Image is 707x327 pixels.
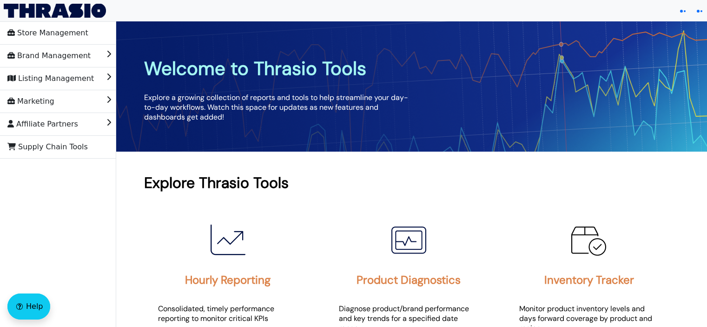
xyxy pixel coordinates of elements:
h2: Inventory Tracker [544,273,634,287]
h1: Explore Thrasio Tools [144,173,679,193]
h2: Product Diagnostics [357,273,461,287]
img: Inventory Tracker Icon [566,217,612,263]
h1: Welcome to Thrasio Tools [144,56,412,80]
p: Consolidated, timely performance reporting to monitor critical KPIs [158,304,297,323]
span: Brand Management [7,48,91,63]
img: Hourly Reporting Icon [205,217,251,263]
img: Thrasio Logo [4,4,106,18]
p: Explore a growing collection of reports and tools to help streamline your day-to-day workflows. W... [144,93,412,122]
img: Product Diagnostics Icon [385,217,432,263]
span: Store Management [7,26,88,40]
button: Help floatingactionbutton [7,294,50,320]
span: Affiliate Partners [7,117,78,132]
span: Help [26,301,43,312]
span: Listing Management [7,71,94,86]
span: Marketing [7,94,54,109]
span: Supply Chain Tools [7,140,88,154]
h2: Hourly Reporting [185,273,271,287]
